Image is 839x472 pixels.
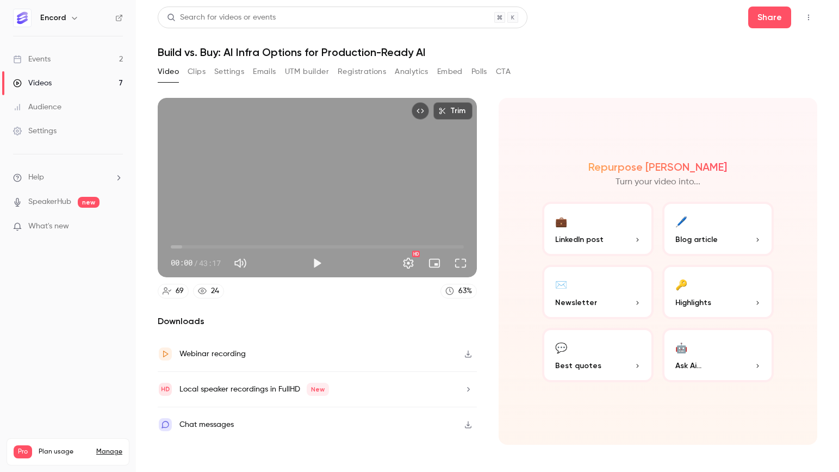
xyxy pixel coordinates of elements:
[96,448,122,456] a: Manage
[662,265,774,319] button: 🔑Highlights
[412,102,429,120] button: Embed video
[39,448,90,456] span: Plan usage
[397,252,419,274] button: Settings
[471,63,487,80] button: Polls
[28,196,71,208] a: SpeakerHub
[588,160,727,173] h2: Repurpose [PERSON_NAME]
[176,285,184,297] div: 69
[675,213,687,229] div: 🖊️
[13,54,51,65] div: Events
[199,257,221,269] span: 43:17
[437,63,463,80] button: Embed
[748,7,791,28] button: Share
[496,63,511,80] button: CTA
[171,257,221,269] div: 00:00
[306,252,328,274] button: Play
[395,63,428,80] button: Analytics
[307,383,329,396] span: New
[179,383,329,396] div: Local speaker recordings in FullHD
[555,276,567,293] div: ✉️
[542,328,654,382] button: 💬Best quotes
[542,202,654,256] button: 💼LinkedIn post
[193,284,224,299] a: 24
[338,63,386,80] button: Registrations
[158,63,179,80] button: Video
[542,265,654,319] button: ✉️Newsletter
[158,46,817,59] h1: Build vs. Buy: AI Infra Options for Production-Ready AI
[158,284,189,299] a: 69
[13,172,123,183] li: help-dropdown-opener
[211,285,219,297] div: 24
[662,202,774,256] button: 🖊️Blog article
[14,445,32,458] span: Pro
[555,360,601,371] span: Best quotes
[285,63,329,80] button: UTM builder
[188,63,206,80] button: Clips
[158,315,477,328] h2: Downloads
[555,297,597,308] span: Newsletter
[458,285,472,297] div: 63 %
[229,252,251,274] button: Mute
[555,339,567,356] div: 💬
[616,176,700,189] p: Turn your video into...
[675,339,687,356] div: 🤖
[433,102,473,120] button: Trim
[555,234,604,245] span: LinkedIn post
[13,126,57,136] div: Settings
[412,251,420,257] div: HD
[179,347,246,361] div: Webinar recording
[167,12,276,23] div: Search for videos or events
[253,63,276,80] button: Emails
[179,418,234,431] div: Chat messages
[78,197,100,208] span: new
[675,297,711,308] span: Highlights
[675,360,701,371] span: Ask Ai...
[40,13,66,23] h6: Encord
[171,257,192,269] span: 00:00
[555,213,567,229] div: 💼
[214,63,244,80] button: Settings
[675,234,718,245] span: Blog article
[424,252,445,274] button: Turn on miniplayer
[662,328,774,382] button: 🤖Ask Ai...
[800,9,817,26] button: Top Bar Actions
[13,78,52,89] div: Videos
[450,252,471,274] button: Full screen
[440,284,477,299] a: 63%
[13,102,61,113] div: Audience
[675,276,687,293] div: 🔑
[28,172,44,183] span: Help
[194,257,198,269] span: /
[28,221,69,232] span: What's new
[14,9,31,27] img: Encord
[110,222,123,232] iframe: Noticeable Trigger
